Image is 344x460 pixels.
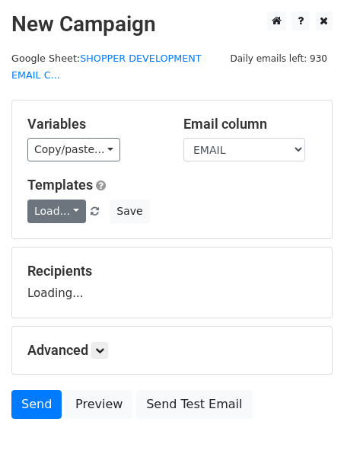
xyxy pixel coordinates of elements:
[27,177,93,193] a: Templates
[27,263,317,302] div: Loading...
[27,263,317,280] h5: Recipients
[225,53,333,64] a: Daily emails left: 930
[11,390,62,419] a: Send
[136,390,252,419] a: Send Test Email
[110,200,149,223] button: Save
[268,387,344,460] iframe: Chat Widget
[11,53,202,81] a: SHOPPER DEVELOPMENT EMAIL C...
[11,11,333,37] h2: New Campaign
[27,342,317,359] h5: Advanced
[225,50,333,67] span: Daily emails left: 930
[27,116,161,133] h5: Variables
[183,116,317,133] h5: Email column
[65,390,132,419] a: Preview
[27,138,120,161] a: Copy/paste...
[11,53,202,81] small: Google Sheet:
[27,200,86,223] a: Load...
